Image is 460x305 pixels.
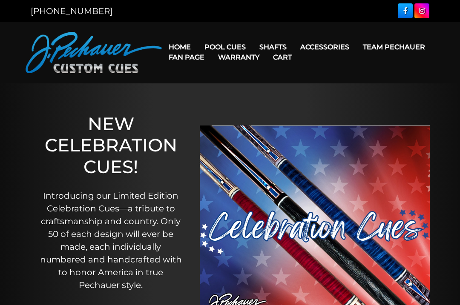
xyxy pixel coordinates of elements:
[39,189,183,291] p: Introducing our Limited Edition Celebration Cues—a tribute to craftsmanship and country. Only 50 ...
[31,6,112,16] a: [PHONE_NUMBER]
[293,36,356,58] a: Accessories
[26,32,162,73] img: Pechauer Custom Cues
[162,46,211,68] a: Fan Page
[356,36,432,58] a: Team Pechauer
[253,36,293,58] a: Shafts
[162,36,198,58] a: Home
[39,113,183,177] h1: NEW CELEBRATION CUES!
[211,46,266,68] a: Warranty
[198,36,253,58] a: Pool Cues
[266,46,299,68] a: Cart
